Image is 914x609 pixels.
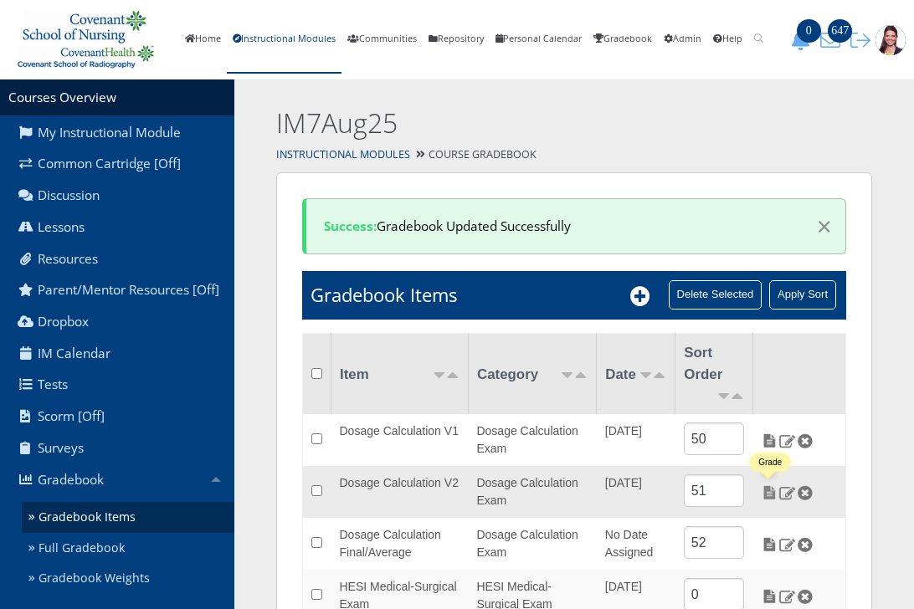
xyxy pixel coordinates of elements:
[785,32,815,46] a: 0
[234,143,914,167] div: Course Gradebook
[468,414,596,466] td: Dosage Calculation Exam
[769,280,836,310] input: Apply Sort
[468,466,596,518] td: Dosage Calculation Exam
[785,30,815,50] button: 0
[227,6,341,74] a: Instructional Modules
[778,589,796,604] img: Edit
[331,466,469,518] td: Dosage Calculation V2
[8,89,116,106] a: Courses Overview
[796,433,814,448] img: Delete
[490,6,588,74] a: Personal Calendar
[707,6,748,74] a: Help
[179,6,227,74] a: Home
[433,372,446,378] img: asc.png
[875,25,906,55] img: 1943_125_125.jpg
[331,334,469,414] td: Item
[22,533,234,564] a: Full Gradebook
[675,334,752,414] td: Sort Order
[468,518,596,570] td: Dosage Calculation Exam
[797,19,821,43] span: 0
[597,518,675,570] td: No Date Assigned
[276,105,755,142] h2: IM7Aug25
[815,32,845,46] a: 647
[276,147,410,161] a: Instructional Modules
[758,458,782,467] div: Grade
[796,589,814,604] img: Delete
[597,414,675,466] td: [DATE]
[331,414,469,466] td: Dosage Calculation V1
[778,485,796,500] img: Edit
[800,213,832,239] button: Dismiss alert
[669,280,763,310] input: Delete Selected
[22,502,234,533] a: Gradebook Items
[561,372,574,378] img: asc.png
[761,537,778,552] img: Grade
[302,198,846,254] div: Gradebook Updated Successfully
[828,19,852,43] span: 647
[331,518,469,570] td: Dosage Calculation Final/Average
[597,466,675,518] td: [DATE]
[658,6,707,74] a: Admin
[761,589,778,604] img: Grade
[761,485,778,500] img: Grade
[778,537,796,552] img: Edit
[22,563,234,594] a: Gradebook Weights
[574,372,588,378] img: desc.png
[446,372,460,378] img: desc.png
[717,393,731,399] img: asc.png
[815,30,845,50] button: 647
[653,372,666,378] img: desc.png
[731,393,744,399] img: desc.png
[341,6,423,74] a: Communities
[639,372,653,378] img: asc.png
[817,208,832,243] span: ×
[761,433,778,448] img: Grade
[588,6,658,74] a: Gradebook
[796,485,814,500] img: Delete
[597,334,675,414] td: Date
[311,282,457,308] h1: Gradebook Items
[630,286,650,306] i: Add New
[796,537,814,552] img: Delete
[468,334,596,414] td: Category
[324,217,377,235] strong: Success:
[778,433,796,448] img: Edit
[423,6,490,74] a: Repository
